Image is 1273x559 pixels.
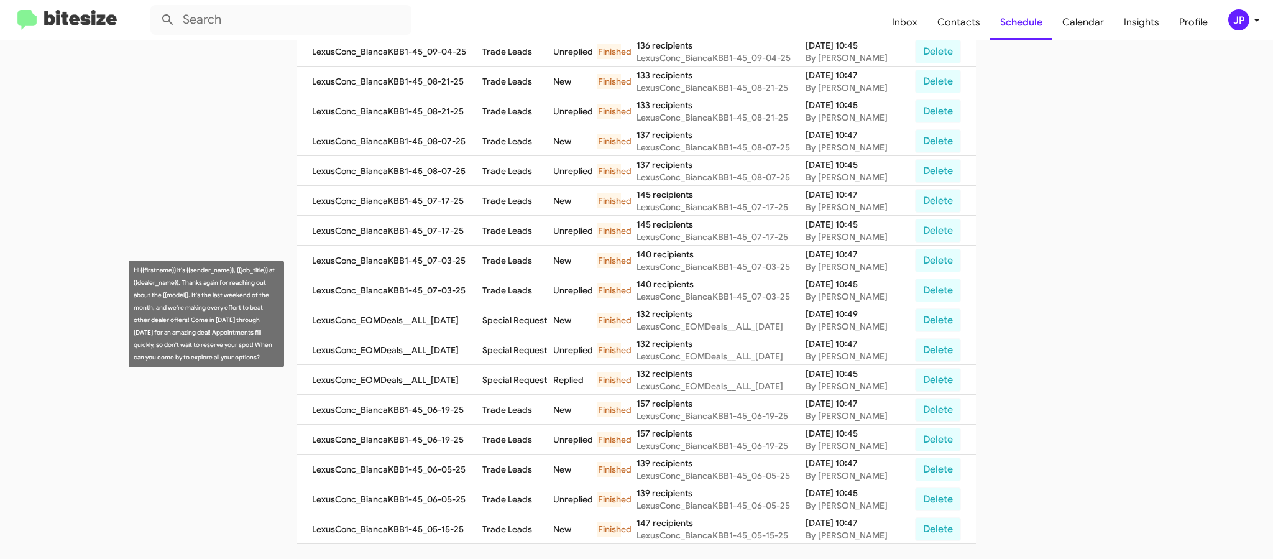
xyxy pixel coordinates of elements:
[597,313,620,328] div: Finished
[597,164,620,178] div: Finished
[482,37,553,67] td: Trade Leads
[482,365,553,395] td: Special Request
[927,4,990,40] a: Contacts
[597,223,620,238] div: Finished
[297,335,482,365] td: LexusConc_EOMDeals__ALL_[DATE]
[482,455,553,484] td: Trade Leads
[636,469,806,482] div: LexusConc_BiancaKBB1-45_06-05-25
[806,338,909,350] div: [DATE] 10:47
[636,290,806,303] div: LexusConc_BiancaKBB1-45_07-03-25
[636,380,806,392] div: LexusConc_EOMDeals__ALL_[DATE]
[636,231,806,243] div: LexusConc_BiancaKBB1-45_07-17-25
[553,365,597,395] td: Replied
[553,425,597,455] td: Unreplied
[297,126,482,156] td: LexusConc_BiancaKBB1-45_08-07-25
[1114,4,1169,40] a: Insights
[636,308,806,320] div: 132 recipients
[636,69,806,81] div: 133 recipients
[806,499,909,512] div: By [PERSON_NAME]
[915,279,961,302] button: Delete
[482,395,553,425] td: Trade Leads
[482,216,553,246] td: Trade Leads
[806,457,909,469] div: [DATE] 10:47
[636,457,806,469] div: 139 recipients
[482,156,553,186] td: Trade Leads
[597,343,620,358] div: Finished
[806,440,909,452] div: By [PERSON_NAME]
[915,129,961,153] button: Delete
[915,428,961,451] button: Delete
[636,487,806,499] div: 139 recipients
[297,455,482,484] td: LexusConc_BiancaKBB1-45_06-05-25
[806,39,909,52] div: [DATE] 10:45
[297,67,482,96] td: LexusConc_BiancaKBB1-45_08-21-25
[915,189,961,213] button: Delete
[297,425,482,455] td: LexusConc_BiancaKBB1-45_06-19-25
[806,231,909,243] div: By [PERSON_NAME]
[915,458,961,481] button: Delete
[482,186,553,216] td: Trade Leads
[806,529,909,542] div: By [PERSON_NAME]
[636,188,806,201] div: 145 recipients
[1052,4,1114,40] a: Calendar
[990,4,1052,40] a: Schedule
[297,305,482,335] td: LexusConc_EOMDeals__ALL_[DATE]
[553,67,597,96] td: New
[806,487,909,499] div: [DATE] 10:45
[806,69,909,81] div: [DATE] 10:47
[297,365,482,395] td: LexusConc_EOMDeals__ALL_[DATE]
[806,248,909,261] div: [DATE] 10:47
[597,253,620,268] div: Finished
[482,126,553,156] td: Trade Leads
[915,40,961,63] button: Delete
[482,484,553,514] td: Trade Leads
[636,320,806,333] div: LexusConc_EOMDeals__ALL_[DATE]
[482,275,553,305] td: Trade Leads
[915,517,961,541] button: Delete
[597,462,620,477] div: Finished
[806,320,909,333] div: By [PERSON_NAME]
[806,469,909,482] div: By [PERSON_NAME]
[553,275,597,305] td: Unreplied
[806,171,909,183] div: By [PERSON_NAME]
[297,395,482,425] td: LexusConc_BiancaKBB1-45_06-19-25
[1228,9,1249,30] div: JP
[597,74,620,89] div: Finished
[806,261,909,273] div: By [PERSON_NAME]
[553,335,597,365] td: Unreplied
[482,246,553,275] td: Trade Leads
[636,499,806,512] div: LexusConc_BiancaKBB1-45_06-05-25
[597,193,620,208] div: Finished
[806,517,909,529] div: [DATE] 10:47
[806,278,909,290] div: [DATE] 10:45
[806,380,909,392] div: By [PERSON_NAME]
[915,219,961,243] button: Delete
[806,141,909,154] div: By [PERSON_NAME]
[129,261,284,367] div: Hi {{firstname}} it's {{sender_name}}, {{job_title}} at {{dealer_name}}. Thanks again for reachin...
[636,111,806,124] div: LexusConc_BiancaKBB1-45_08-21-25
[297,484,482,514] td: LexusConc_BiancaKBB1-45_06-05-25
[553,484,597,514] td: Unreplied
[1169,4,1218,40] span: Profile
[636,278,806,290] div: 140 recipients
[806,410,909,422] div: By [PERSON_NAME]
[553,156,597,186] td: Unreplied
[636,410,806,422] div: LexusConc_BiancaKBB1-45_06-19-25
[1218,9,1259,30] button: JP
[597,134,620,149] div: Finished
[597,104,620,119] div: Finished
[806,427,909,440] div: [DATE] 10:45
[636,81,806,94] div: LexusConc_BiancaKBB1-45_08-21-25
[806,290,909,303] div: By [PERSON_NAME]
[482,425,553,455] td: Trade Leads
[297,37,482,67] td: LexusConc_BiancaKBB1-45_09-04-25
[636,129,806,141] div: 137 recipients
[297,186,482,216] td: LexusConc_BiancaKBB1-45_07-17-25
[597,44,620,59] div: Finished
[482,67,553,96] td: Trade Leads
[636,39,806,52] div: 136 recipients
[882,4,927,40] span: Inbox
[636,427,806,440] div: 157 recipients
